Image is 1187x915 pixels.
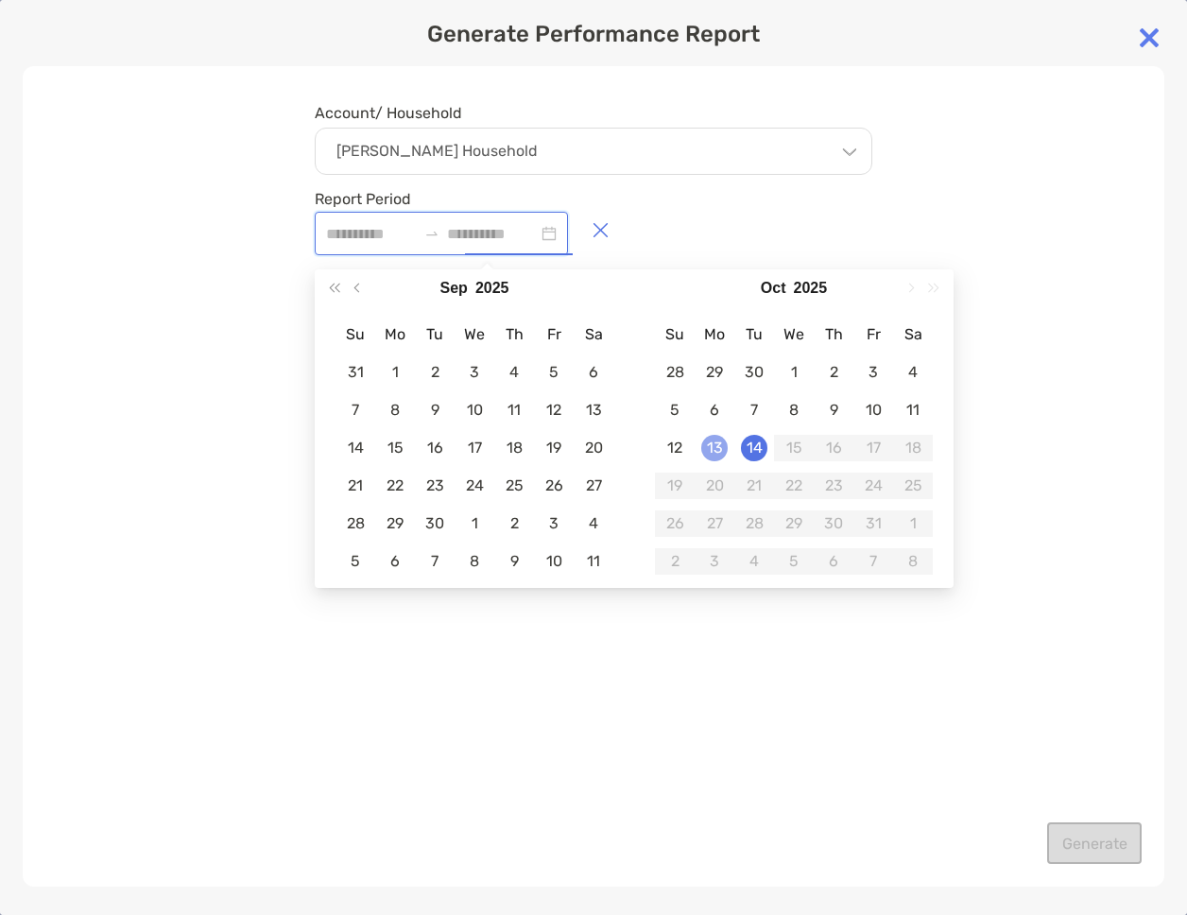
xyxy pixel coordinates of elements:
[494,543,534,580] td: 2025-10-09
[501,548,527,575] div: 9
[820,397,847,423] div: 9
[534,316,574,354] th: Fr
[461,510,488,537] div: 1
[741,397,767,423] div: 7
[655,354,695,391] td: 2025-09-28
[415,354,455,391] td: 2025-09-02
[461,359,488,386] div: 3
[781,510,807,537] div: 29
[701,359,728,386] div: 29
[494,467,534,505] td: 2025-09-25
[534,505,574,543] td: 2025-10-03
[375,467,415,505] td: 2025-09-22
[655,391,695,429] td: 2025-10-05
[781,435,807,461] div: 15
[315,190,568,208] span: Report Period
[455,316,494,354] th: We
[814,354,853,391] td: 2025-10-02
[662,548,688,575] div: 2
[382,397,408,423] div: 8
[382,548,408,575] div: 6
[415,505,455,543] td: 2025-09-30
[335,467,375,505] td: 2025-09-21
[574,467,613,505] td: 2025-09-27
[382,473,408,499] div: 22
[335,354,375,391] td: 2025-08-31
[893,391,933,429] td: 2025-10-11
[342,473,369,499] div: 21
[375,354,415,391] td: 2025-09-01
[774,429,814,467] td: 2025-10-15
[415,467,455,505] td: 2025-09-23
[734,505,774,543] td: 2025-10-28
[421,397,448,423] div: 9
[421,435,448,461] div: 16
[455,467,494,505] td: 2025-09-24
[421,548,448,575] div: 7
[375,505,415,543] td: 2025-09-29
[860,548,886,575] div: 7
[455,505,494,543] td: 2025-10-01
[695,467,734,505] td: 2025-10-20
[580,397,607,423] div: 13
[461,435,488,461] div: 17
[382,510,408,537] div: 29
[860,435,886,461] div: 17
[23,23,1164,46] p: Generate Performance Report
[734,391,774,429] td: 2025-10-07
[335,505,375,543] td: 2025-09-28
[494,505,534,543] td: 2025-10-02
[701,435,728,461] div: 13
[655,429,695,467] td: 2025-10-12
[541,510,567,537] div: 3
[701,473,728,499] div: 20
[695,505,734,543] td: 2025-10-27
[734,543,774,580] td: 2025-11-04
[415,316,455,354] th: Tu
[461,473,488,499] div: 24
[574,543,613,580] td: 2025-10-11
[574,354,613,391] td: 2025-09-06
[424,226,439,241] span: swap-right
[741,510,767,537] div: 28
[315,104,462,122] label: Account/ Household
[335,316,375,354] th: Su
[421,510,448,537] div: 30
[701,397,728,423] div: 6
[574,391,613,429] td: 2025-09-13
[853,467,893,505] td: 2025-10-24
[900,397,926,423] div: 11
[335,543,375,580] td: 2025-10-05
[734,467,774,505] td: 2025-10-21
[580,359,607,386] div: 6
[534,429,574,467] td: 2025-09-19
[455,543,494,580] td: 2025-10-08
[820,435,847,461] div: 16
[534,543,574,580] td: 2025-10-10
[893,316,933,354] th: Sa
[774,467,814,505] td: 2025-10-22
[534,467,574,505] td: 2025-09-26
[893,429,933,467] td: 2025-10-18
[534,354,574,391] td: 2025-09-05
[655,467,695,505] td: 2025-10-19
[1130,19,1168,57] img: close modal icon
[900,548,926,575] div: 8
[580,435,607,461] div: 20
[701,510,728,537] div: 27
[541,359,567,386] div: 5
[662,435,688,461] div: 12
[593,223,609,237] img: button icon
[494,391,534,429] td: 2025-09-11
[695,354,734,391] td: 2025-09-29
[655,505,695,543] td: 2025-10-26
[455,429,494,467] td: 2025-09-17
[814,505,853,543] td: 2025-10-30
[695,429,734,467] td: 2025-10-13
[580,510,607,537] div: 4
[342,359,369,386] div: 31
[541,473,567,499] div: 26
[701,548,728,575] div: 3
[534,391,574,429] td: 2025-09-12
[853,505,893,543] td: 2025-10-31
